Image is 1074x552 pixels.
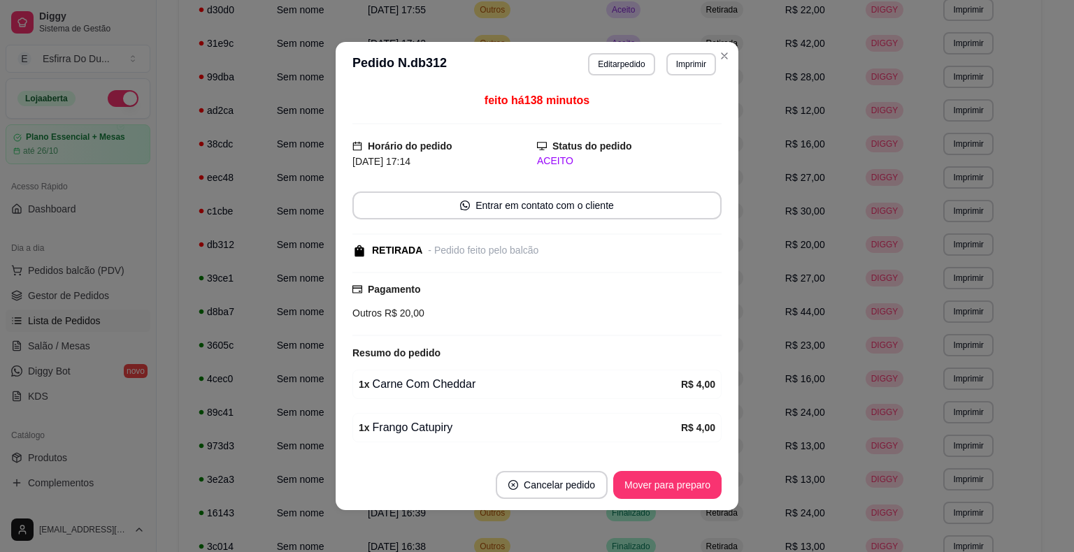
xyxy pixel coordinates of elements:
span: desktop [537,141,547,151]
strong: R$ 4,00 [681,422,715,433]
span: [DATE] 17:14 [352,156,410,167]
div: Carne Com Cheddar [359,376,681,393]
span: whats-app [460,201,470,210]
button: Mover para preparo [613,471,722,499]
div: - Pedido feito pelo balcão [428,243,538,258]
span: feito há 138 minutos [485,94,589,106]
button: Close [713,45,736,67]
h3: Pedido N. db312 [352,53,447,75]
button: Imprimir [666,53,716,75]
span: R$ 20,00 [382,307,424,319]
strong: Resumo do pedido [352,347,441,358]
strong: Pagamento [368,284,420,295]
strong: Status do pedido [552,140,632,152]
div: ACEITO [537,154,722,168]
span: Outros [352,307,382,319]
span: credit-card [352,284,362,294]
button: whats-appEntrar em contato com o cliente [352,191,722,219]
button: Editarpedido [588,53,654,75]
span: calendar [352,141,362,151]
strong: 1 x [359,379,370,390]
span: close-circle [508,480,518,490]
button: close-circleCancelar pedido [496,471,608,499]
strong: R$ 4,00 [681,379,715,390]
div: RETIRADA [372,243,422,258]
strong: 1 x [359,422,370,433]
strong: Horário do pedido [368,140,452,152]
div: Frango Catupiry [359,419,681,436]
